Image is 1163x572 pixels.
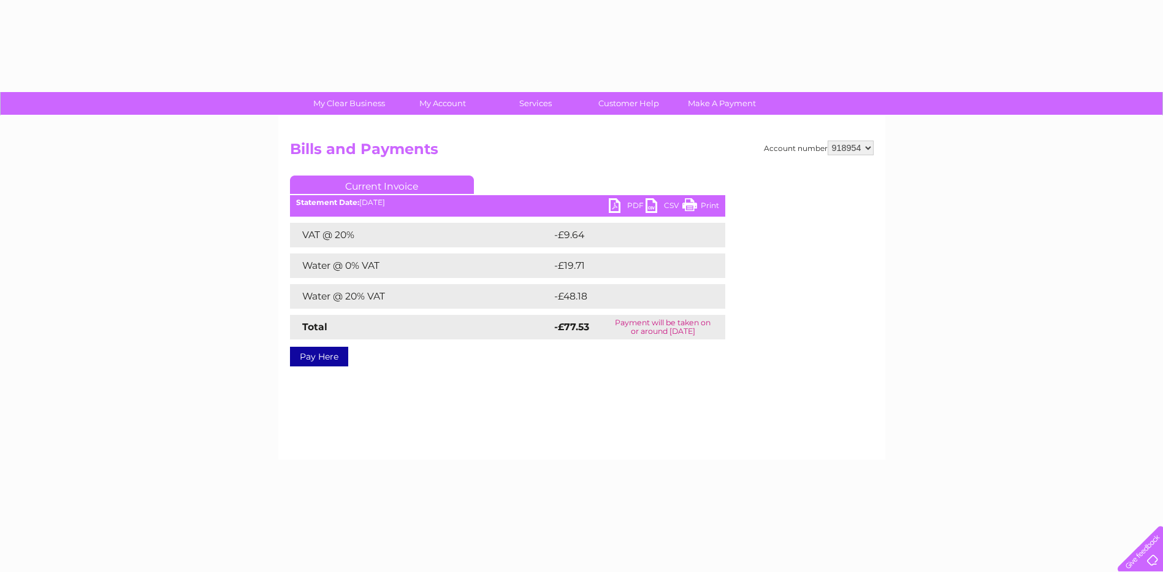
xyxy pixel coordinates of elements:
[554,321,589,333] strong: -£77.53
[290,347,348,366] a: Pay Here
[296,198,359,207] b: Statement Date:
[601,315,725,339] td: Payment will be taken on or around [DATE]
[551,253,700,278] td: -£19.71
[609,198,646,216] a: PDF
[551,223,700,247] td: -£9.64
[682,198,719,216] a: Print
[302,321,327,333] strong: Total
[290,223,551,247] td: VAT @ 20%
[290,141,874,164] h2: Bills and Payments
[764,141,874,155] div: Account number
[290,284,551,309] td: Water @ 20% VAT
[551,284,702,309] td: -£48.18
[299,92,400,115] a: My Clear Business
[290,253,551,278] td: Water @ 0% VAT
[578,92,679,115] a: Customer Help
[290,198,725,207] div: [DATE]
[671,92,772,115] a: Make A Payment
[392,92,493,115] a: My Account
[290,176,474,194] a: Current Invoice
[485,92,586,115] a: Services
[646,198,682,216] a: CSV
